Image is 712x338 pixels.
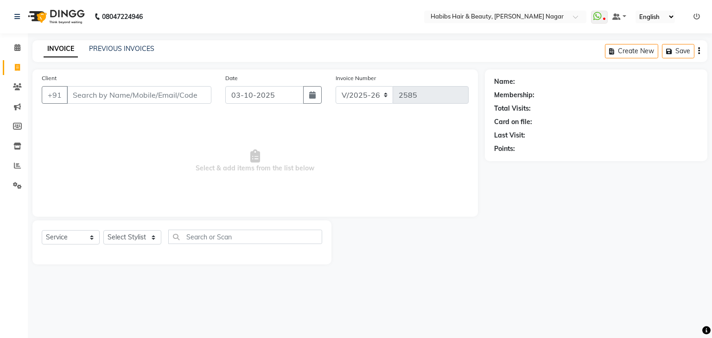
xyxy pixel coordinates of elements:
button: Create New [605,44,658,58]
div: Points: [494,144,515,154]
a: PREVIOUS INVOICES [89,44,154,53]
div: Membership: [494,90,534,100]
span: Select & add items from the list below [42,115,469,207]
a: INVOICE [44,41,78,57]
button: Save [662,44,694,58]
input: Search or Scan [168,230,322,244]
div: Name: [494,77,515,87]
div: Total Visits: [494,104,531,113]
button: +91 [42,86,68,104]
img: logo [24,4,87,30]
input: Search by Name/Mobile/Email/Code [67,86,211,104]
label: Date [225,74,238,82]
b: 08047224946 [102,4,143,30]
div: Last Visit: [494,131,525,140]
div: Card on file: [494,117,532,127]
label: Client [42,74,57,82]
label: Invoice Number [336,74,376,82]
